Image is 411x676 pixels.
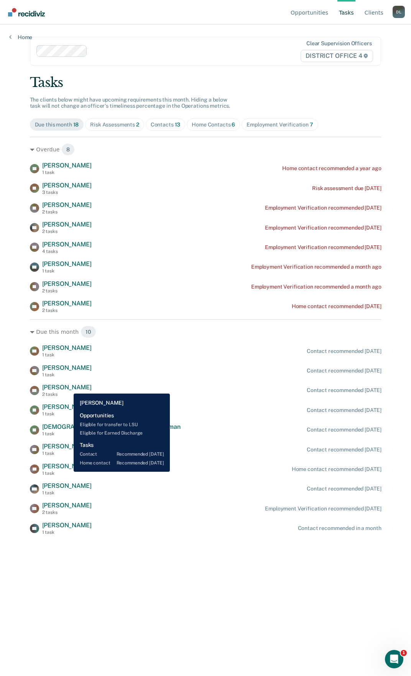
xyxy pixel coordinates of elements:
span: [PERSON_NAME] [42,260,92,267]
span: [PERSON_NAME] [42,280,92,287]
span: 2 [136,121,139,128]
div: Employment Verification recommended [DATE] [265,205,381,211]
div: D L [393,6,405,18]
div: Employment Verification recommended a month ago [251,264,381,270]
div: 1 task [42,471,92,476]
iframe: Intercom live chat [385,650,403,668]
div: Due this month [35,121,79,128]
span: [PERSON_NAME] [42,182,92,189]
div: Tasks [30,75,381,90]
div: Contact recommended [DATE] [307,348,381,354]
div: 3 tasks [42,190,92,195]
div: 1 task [42,372,92,377]
div: Due this month 10 [30,326,381,338]
div: 2 tasks [42,288,92,294]
div: 1 task [42,352,92,358]
div: Risk Assessments [90,121,139,128]
div: Contact recommended [DATE] [307,427,381,433]
div: 2 tasks [42,229,92,234]
div: 4 tasks [42,249,92,254]
span: [PERSON_NAME] [42,162,92,169]
span: [PERSON_NAME] [42,384,92,391]
span: [PERSON_NAME] [42,241,92,248]
div: Home Contacts [192,121,235,128]
div: 1 task [42,530,92,535]
span: [PERSON_NAME] [42,482,92,489]
div: 1 task [42,451,92,456]
div: Risk assessment due [DATE] [312,185,381,192]
div: Home contact recommended [DATE] [292,303,381,310]
img: Recidiviz [8,8,45,16]
span: 7 [310,121,313,128]
a: Home [9,34,32,41]
div: Employment Verification recommended [DATE] [265,505,381,512]
div: Home contact recommended [DATE] [292,466,381,473]
div: Contact recommended [DATE] [307,407,381,413]
span: The clients below might have upcoming requirements this month. Hiding a below task will not chang... [30,97,230,109]
div: 1 task [42,268,92,274]
div: 1 task [42,490,92,496]
div: 2 tasks [42,510,92,515]
button: Profile dropdown button [393,6,405,18]
span: 10 [81,326,96,338]
span: [PERSON_NAME] [42,300,92,307]
div: 2 tasks [42,308,92,313]
div: Contact recommended [DATE] [307,486,381,492]
span: [PERSON_NAME] [42,502,92,509]
span: [PERSON_NAME] [42,522,92,529]
span: [PERSON_NAME] [42,201,92,208]
span: [PERSON_NAME] [42,221,92,228]
div: 1 task [42,411,92,417]
span: [PERSON_NAME] [42,403,92,410]
span: 6 [232,121,235,128]
span: [PERSON_NAME] [42,364,92,371]
span: 1 [401,650,407,656]
div: 1 task [42,170,92,175]
span: [PERSON_NAME] [42,443,92,450]
span: 18 [73,121,79,128]
div: Contact recommended [DATE] [307,368,381,374]
div: 2 tasks [42,209,92,215]
div: 2 tasks [42,392,92,397]
span: [DEMOGRAPHIC_DATA][PERSON_NAME]-Roman [42,423,181,430]
div: Employment Verification recommended [DATE] [265,244,381,251]
span: [PERSON_NAME] [42,344,92,351]
div: Contact recommended in a month [298,525,381,532]
span: 13 [175,121,181,128]
div: Overdue 8 [30,143,381,156]
div: Contacts [151,121,181,128]
div: Employment Verification recommended [DATE] [265,225,381,231]
div: Clear supervision officers [306,40,372,47]
span: DISTRICT OFFICE 4 [301,50,373,62]
div: 1 task [42,431,181,436]
div: Employment Verification recommended a month ago [251,284,381,290]
div: Contact recommended [DATE] [307,446,381,453]
div: Contact recommended [DATE] [307,387,381,394]
span: 8 [61,143,75,156]
div: Home contact recommended a year ago [282,165,381,172]
span: [PERSON_NAME] [42,463,92,470]
div: Employment Verification [247,121,313,128]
